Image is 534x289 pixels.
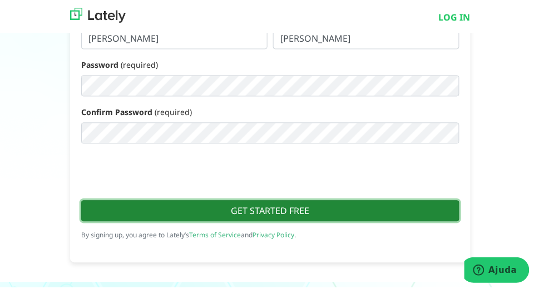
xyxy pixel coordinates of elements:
strong: Password [81,58,118,69]
iframe: Abre um widget para que você possa encontrar mais informações [464,256,530,283]
strong: Confirm Password [81,106,152,116]
a: LOG IN [439,9,471,22]
span: (required) [155,106,192,116]
a: Privacy Policy [253,229,294,238]
iframe: reCAPTCHA [186,151,355,195]
p: By signing up, you agree to Lately’s and . [81,229,459,239]
a: Terms of Service [189,229,241,238]
img: lately_logo_nav.700ca2e7.jpg [70,6,126,21]
span: (required) [121,58,158,69]
button: GET STARTED FREE [81,199,459,220]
